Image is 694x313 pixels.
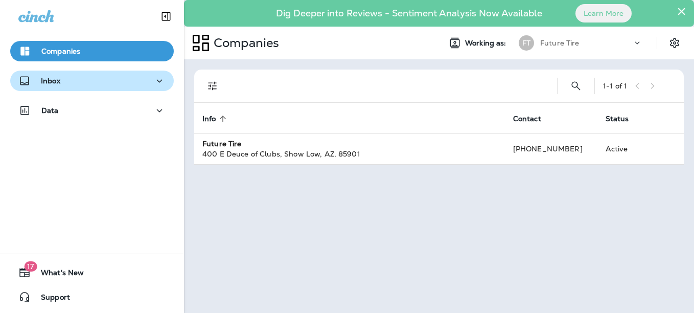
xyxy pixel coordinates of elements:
[202,139,242,148] strong: Future Tire
[513,115,541,123] span: Contact
[597,133,653,164] td: Active
[10,71,174,91] button: Inbox
[31,269,84,281] span: What's New
[202,115,216,123] span: Info
[606,114,642,123] span: Status
[41,47,80,55] p: Companies
[10,262,174,283] button: 17What's New
[606,115,629,123] span: Status
[210,35,279,51] p: Companies
[10,287,174,307] button: Support
[513,114,554,123] span: Contact
[202,76,223,96] button: Filters
[31,293,70,305] span: Support
[41,106,59,115] p: Data
[540,39,580,47] p: Future Tire
[665,34,684,52] button: Settings
[24,261,37,272] span: 17
[41,77,60,85] p: Inbox
[10,41,174,61] button: Companies
[465,39,508,48] span: Working as:
[202,114,229,123] span: Info
[603,82,627,90] div: 1 - 1 of 1
[10,100,174,121] button: Data
[246,12,572,15] p: Dig Deeper into Reviews - Sentiment Analysis Now Available
[575,4,632,23] button: Learn More
[202,149,497,159] div: 400 E Deuce of Clubs , Show Low , AZ , 85901
[677,3,686,19] button: Close
[505,133,597,164] td: [PHONE_NUMBER]
[519,35,534,51] div: FT
[566,76,586,96] button: Search Companies
[152,6,180,27] button: Collapse Sidebar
